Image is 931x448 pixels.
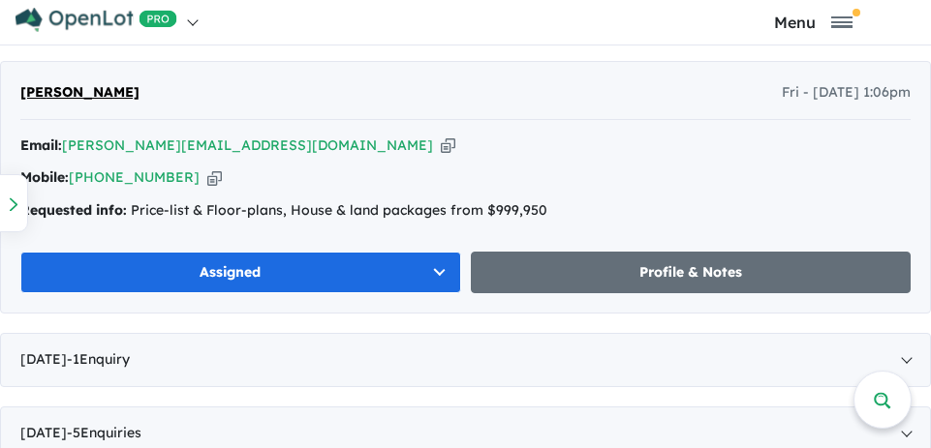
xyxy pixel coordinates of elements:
[471,252,912,293] a: Profile & Notes
[20,136,62,154] strong: Email:
[700,13,926,31] button: Toggle navigation
[69,168,200,186] a: [PHONE_NUMBER]
[20,199,911,223] div: Price-list & Floor-plans, House & land packages from $999,950
[67,424,141,441] span: - 5 Enquir ies
[207,167,222,188] button: Copy
[62,136,433,154] a: [PERSON_NAME][EMAIL_ADDRESS][DOMAIN_NAME]
[16,8,177,32] img: Openlot PRO Logo White
[20,201,127,219] strong: Requested info:
[20,83,140,101] span: [PERSON_NAME]
[20,252,461,293] button: Assigned
[441,135,455,156] button: Copy
[20,168,69,186] strong: Mobile:
[20,81,140,105] a: [PERSON_NAME]
[67,350,130,368] span: - 1 Enquir y
[782,81,911,105] span: Fri - [DATE] 1:06pm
